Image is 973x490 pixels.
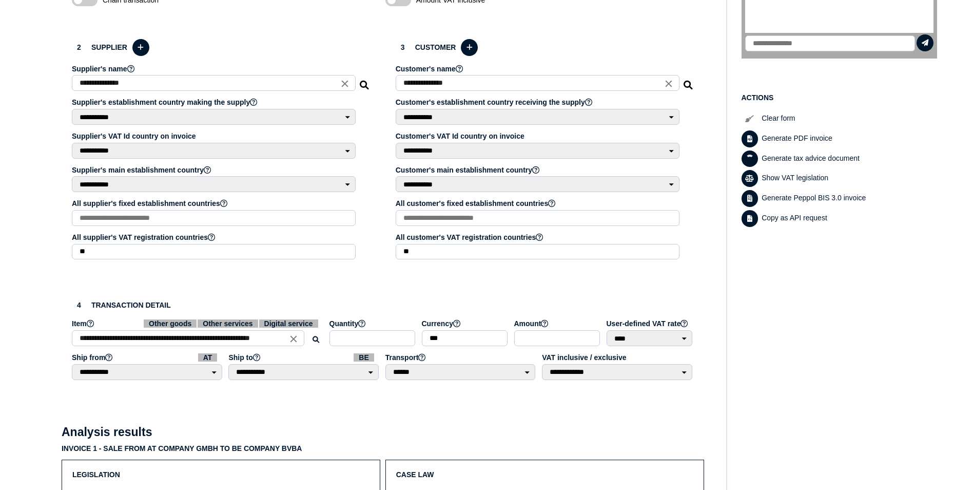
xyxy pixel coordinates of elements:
[62,425,152,439] h2: Analysis results
[385,353,537,362] label: Transport
[396,65,681,73] label: Customer's name
[132,39,149,56] button: Add a new supplier to the database
[742,93,938,102] h1: Actions
[72,298,694,312] h3: Transaction detail
[72,65,357,73] label: Supplier's name
[307,331,324,348] button: Search for an item by HS code or use natural language description
[514,319,601,328] label: Amount
[72,40,86,54] div: 2
[228,353,380,362] label: Ship to
[607,319,694,328] label: User-defined VAT rate
[62,27,380,277] section: Define the seller
[396,233,681,241] label: All customer's VAT registration countries
[422,319,509,328] label: Currency
[259,319,318,328] span: Digital service
[72,353,223,362] label: Ship from
[72,37,370,58] h3: Supplier
[396,40,410,54] div: 3
[198,353,218,362] span: AT
[396,37,694,58] h3: Customer
[461,39,478,56] button: Add a new customer to the database
[742,130,758,147] button: Generate pdf
[62,288,704,397] section: Define the item, and answer additional questions
[684,78,694,86] i: Search for a dummy customer
[759,189,937,209] div: Generate Peppol BIS 3.0 invoice
[396,199,681,208] label: All customer's fixed establishment countries
[396,166,681,174] label: Customer's main establishment country
[72,233,357,241] label: All supplier's VAT registration countries
[759,149,937,169] div: Generate tax advice document
[742,170,758,187] button: Show VAT legislation
[759,209,937,229] div: Copy as API request
[329,319,417,328] label: Quantity
[144,319,197,328] span: Other goods
[72,132,357,140] label: Supplier's VAT Id country on invoice
[72,199,357,208] label: All supplier's fixed establishment countries
[72,470,369,479] h3: Legislation
[542,353,693,362] label: VAT inclusive / exclusive
[62,444,380,453] h3: Invoice 1 - sale from AT Company GmbH to BE Company BVBA
[742,150,758,167] button: Generate tax advice document
[339,78,351,89] i: Close
[72,166,357,174] label: Supplier's main establishment country
[288,333,299,345] i: Close
[742,210,758,227] button: Copy data as API request body to clipboard
[759,129,937,149] div: Generate PDF invoice
[396,470,693,479] h3: Case law
[663,78,674,89] i: Close
[396,98,681,106] label: Customer's establishment country receiving the supply
[396,132,681,140] label: Customer's VAT Id country on invoice
[354,353,374,362] span: BE
[759,168,937,189] div: Show VAT legislation
[72,319,324,328] label: Item
[72,298,86,312] div: 4
[72,98,357,106] label: Supplier's establishment country making the supply
[360,78,370,86] i: Search for a dummy seller
[198,319,258,328] span: Other services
